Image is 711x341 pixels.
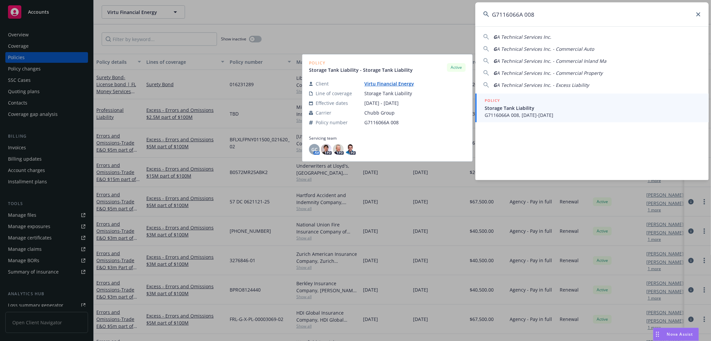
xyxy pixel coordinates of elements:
[493,46,497,52] span: G
[667,331,693,337] span: Nova Assist
[475,2,709,26] input: Search...
[497,46,594,52] span: A Technical Services Inc. - Commercial Auto
[493,82,497,88] span: G
[497,82,589,88] span: A Technical Services Inc. - Excess Liability
[497,70,603,76] span: A Technical Services Inc. - Commercial Property
[485,97,500,104] h5: POLICY
[493,58,497,64] span: G
[485,112,701,119] span: G7116066A 008, [DATE]-[DATE]
[485,105,701,112] span: Storage Tank Liability
[653,328,662,341] div: Drag to move
[475,94,709,122] a: POLICYStorage Tank LiabilityG7116066A 008, [DATE]-[DATE]
[497,58,606,64] span: A Technical Services Inc. - Commercial Inland Ma
[497,34,551,40] span: A Technical Services Inc.
[653,328,699,341] button: Nova Assist
[493,34,497,40] span: G
[493,70,497,76] span: G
